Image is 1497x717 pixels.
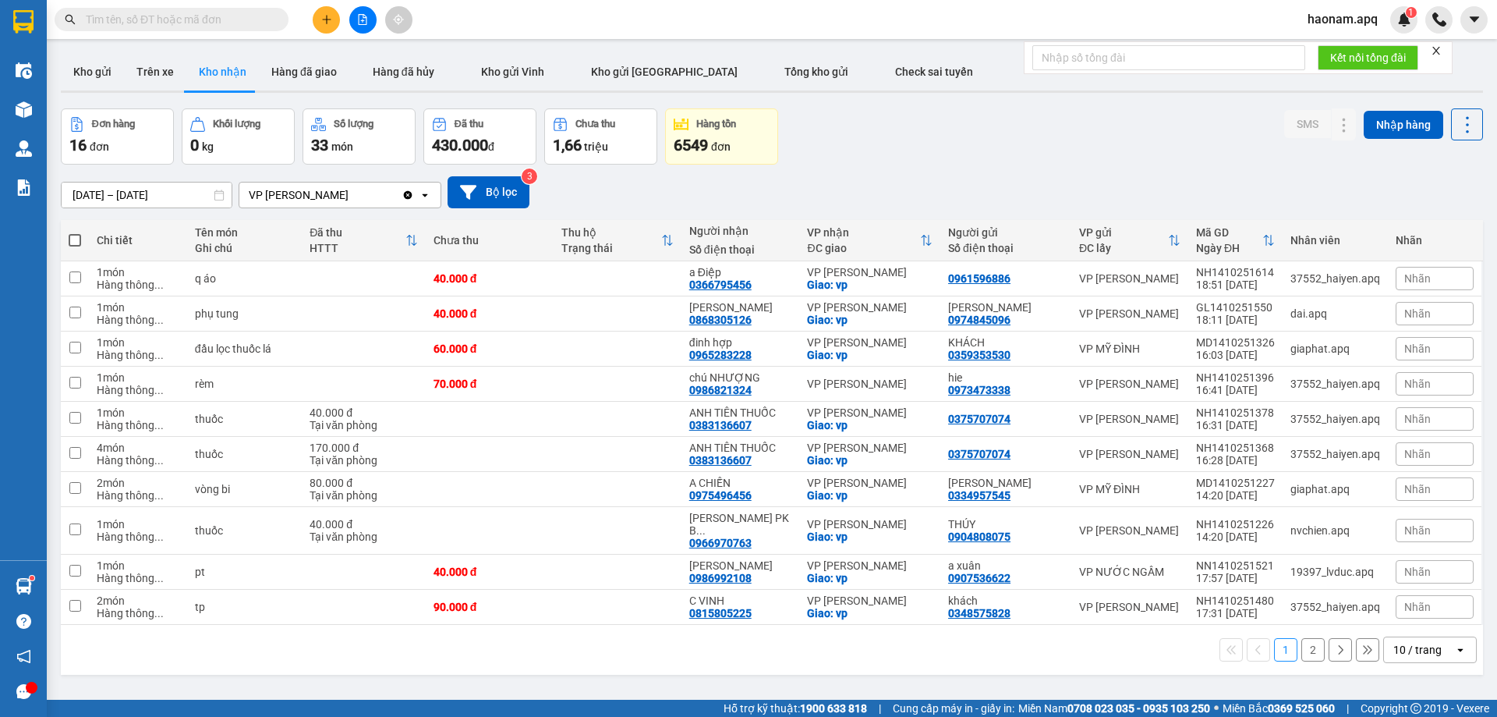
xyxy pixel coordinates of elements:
[1347,700,1349,717] span: |
[724,700,867,717] span: Hỗ trợ kỹ thuật:
[311,136,328,154] span: 33
[1274,638,1297,662] button: 1
[689,336,792,349] div: đinh hợp
[154,607,164,619] span: ...
[1067,702,1210,715] strong: 0708 023 035 - 0935 103 250
[16,140,32,157] img: warehouse-icon
[310,242,405,254] div: HTTT
[195,448,294,460] div: thuốc
[434,566,546,578] div: 40.000 đ
[522,169,537,184] sup: 3
[1196,477,1275,489] div: MD1410251227
[303,108,416,165] button: Số lượng33món
[1188,220,1283,261] th: Toggle SortBy
[97,406,179,419] div: 1 món
[195,601,294,613] div: tp
[1196,384,1275,396] div: 16:41 [DATE]
[97,384,179,396] div: Hàng thông thường
[1196,489,1275,502] div: 14:20 [DATE]
[1079,343,1180,355] div: VP MỸ ĐÌNH
[16,614,31,629] span: question-circle
[195,343,294,355] div: đầu lọc thuốc lá
[1196,349,1275,361] div: 16:03 [DATE]
[434,601,546,613] div: 90.000 đ
[807,406,933,419] div: VP [PERSON_NAME]
[807,489,933,502] div: Giao: vp
[357,14,368,25] span: file-add
[1410,703,1421,714] span: copyright
[1196,572,1275,584] div: 17:57 [DATE]
[154,419,164,431] span: ...
[310,531,417,543] div: Tại văn phòng
[1404,448,1431,460] span: Nhãn
[948,226,1063,239] div: Người gửi
[310,226,405,239] div: Đã thu
[213,119,260,130] div: Khối lượng
[1290,234,1380,247] div: Nhân viên
[1196,279,1275,291] div: 18:51 [DATE]
[689,442,792,454] div: ANH TIÊN THUỐC
[1397,12,1411,27] img: icon-new-feature
[1404,307,1431,320] span: Nhãn
[97,442,179,454] div: 4 món
[807,378,933,390] div: VP [PERSON_NAME]
[1079,378,1180,390] div: VP [PERSON_NAME]
[124,53,186,91] button: Trên xe
[1467,12,1481,27] span: caret-down
[1214,705,1219,712] span: ⚪️
[1404,378,1431,390] span: Nhãn
[1196,406,1275,419] div: NH1410251378
[1404,483,1431,495] span: Nhãn
[13,10,34,34] img: logo-vxr
[154,384,164,396] span: ...
[807,266,933,279] div: VP [PERSON_NAME]
[1223,700,1335,717] span: Miền Bắc
[1196,336,1275,349] div: MD1410251326
[61,108,174,165] button: Đơn hàng16đơn
[350,187,352,203] input: Selected VP THANH CHƯƠNG.
[331,140,353,153] span: món
[97,531,179,543] div: Hàng thông thường
[784,66,848,78] span: Tổng kho gửi
[807,314,933,326] div: Giao: vp
[1079,566,1180,578] div: VP NƯỚC NGẦM
[948,242,1063,254] div: Số điện thoại
[97,234,179,247] div: Chi tiết
[249,187,349,203] div: VP [PERSON_NAME]
[1393,642,1442,658] div: 10 / trang
[97,595,179,607] div: 2 món
[948,607,1010,619] div: 0348575828
[86,11,270,28] input: Tìm tên, số ĐT hoặc mã đơn
[799,220,940,261] th: Toggle SortBy
[1404,413,1431,425] span: Nhãn
[948,559,1063,572] div: a xuân
[689,279,752,291] div: 0366795456
[807,559,933,572] div: VP [PERSON_NAME]
[1290,378,1380,390] div: 37552_haiyen.apq
[402,189,414,201] svg: Clear value
[948,531,1010,543] div: 0904808075
[689,607,752,619] div: 0815805225
[948,595,1063,607] div: khách
[195,272,294,285] div: q áo
[807,242,920,254] div: ĐC giao
[310,454,417,467] div: Tại văn phòng
[195,413,294,425] div: thuốc
[434,234,546,247] div: Chưa thu
[800,702,867,715] strong: 1900 633 818
[195,378,294,390] div: rèm
[1460,6,1488,34] button: caret-down
[154,454,164,467] span: ...
[807,442,933,454] div: VP [PERSON_NAME]
[1290,601,1380,613] div: 37552_haiyen.apq
[186,53,259,91] button: Kho nhận
[1196,607,1275,619] div: 17:31 [DATE]
[689,477,792,489] div: A CHIẾN
[807,301,933,314] div: VP [PERSON_NAME]
[434,378,546,390] div: 70.000 đ
[455,119,483,130] div: Đã thu
[97,266,179,279] div: 1 món
[689,301,792,314] div: Thái Trang GARA
[419,189,431,201] svg: open
[1290,272,1380,285] div: 37552_haiyen.apq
